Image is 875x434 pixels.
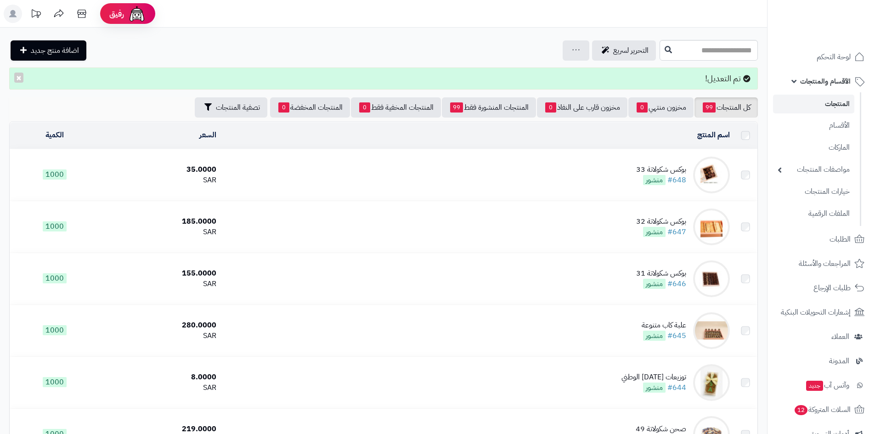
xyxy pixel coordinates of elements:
[799,257,851,270] span: المراجعات والأسئلة
[43,273,67,283] span: 1000
[636,268,686,279] div: بوكس شكولاتة 31
[813,282,851,294] span: طلبات الإرجاع
[773,182,854,202] a: خيارات المنتجات
[636,164,686,175] div: بوكس شكولاتة 33
[351,97,441,118] a: المنتجات المخفية فقط0
[545,102,556,113] span: 0
[103,227,216,237] div: SAR
[773,326,869,348] a: العملاء
[11,40,86,61] a: اضافة منتج جديد
[103,383,216,393] div: SAR
[592,40,656,61] a: التحرير لسريع
[103,164,216,175] div: 35.0000
[773,228,869,250] a: الطلبات
[636,216,686,227] div: بوكس شكولاتة 32
[43,169,67,180] span: 1000
[103,279,216,289] div: SAR
[643,227,666,237] span: منشور
[773,399,869,421] a: السلات المتروكة12
[195,97,267,118] button: تصفية المنتجات
[442,97,536,118] a: المنتجات المنشورة فقط99
[628,97,694,118] a: مخزون منتهي0
[667,226,686,237] a: #647
[800,75,851,88] span: الأقسام والمنتجات
[643,175,666,185] span: منشور
[773,350,869,372] a: المدونة
[103,372,216,383] div: 8.0000
[103,175,216,186] div: SAR
[643,383,666,393] span: منشور
[450,102,463,113] span: 99
[830,233,851,246] span: الطلبات
[693,312,730,349] img: علبة كاب متنوعة
[829,355,849,367] span: المدونة
[359,102,370,113] span: 0
[703,102,716,113] span: 99
[278,102,289,113] span: 0
[773,138,854,158] a: الماركات
[14,73,23,83] button: ×
[643,279,666,289] span: منشور
[773,277,869,299] a: طلبات الإرجاع
[43,221,67,231] span: 1000
[43,325,67,335] span: 1000
[773,301,869,323] a: إشعارات التحويلات البنكية
[103,216,216,227] div: 185.0000
[773,95,854,113] a: المنتجات
[813,16,866,35] img: logo-2.png
[805,379,849,392] span: وآتس آب
[43,377,67,387] span: 1000
[667,278,686,289] a: #646
[773,253,869,275] a: المراجعات والأسئلة
[667,175,686,186] a: #648
[794,405,808,415] span: 12
[199,130,216,141] a: السعر
[831,330,849,343] span: العملاء
[537,97,627,118] a: مخزون قارب على النفاذ0
[693,209,730,245] img: بوكس شكولاتة 32
[216,102,260,113] span: تصفية المنتجات
[697,130,730,141] a: اسم المنتج
[773,46,869,68] a: لوحة التحكم
[637,102,648,113] span: 0
[642,320,686,331] div: علبة كاب متنوعة
[773,204,854,224] a: الملفات الرقمية
[773,160,854,180] a: مواصفات المنتجات
[103,268,216,279] div: 155.0000
[806,381,823,391] span: جديد
[693,260,730,297] img: بوكس شكولاتة 31
[103,320,216,331] div: 280.0000
[694,97,758,118] a: كل المنتجات99
[613,45,649,56] span: التحرير لسريع
[45,130,64,141] a: الكمية
[781,306,851,319] span: إشعارات التحويلات البنكية
[31,45,79,56] span: اضافة منتج جديد
[270,97,350,118] a: المنتجات المخفضة0
[109,8,124,19] span: رفيق
[817,51,851,63] span: لوحة التحكم
[693,157,730,193] img: بوكس شكولاتة 33
[128,5,146,23] img: ai-face.png
[693,364,730,401] img: توزيعات اليوم الوطني
[621,372,686,383] div: توزيعات [DATE] الوطني
[794,403,851,416] span: السلات المتروكة
[643,331,666,341] span: منشور
[667,330,686,341] a: #645
[24,5,47,25] a: تحديثات المنصة
[103,331,216,341] div: SAR
[9,68,758,90] div: تم التعديل!
[773,116,854,135] a: الأقسام
[773,374,869,396] a: وآتس آبجديد
[667,382,686,393] a: #644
